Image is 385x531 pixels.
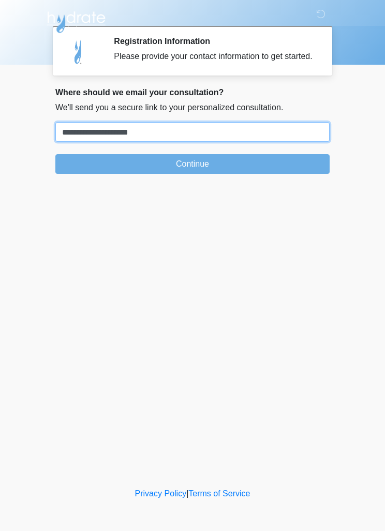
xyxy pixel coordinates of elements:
[135,489,187,498] a: Privacy Policy
[188,489,250,498] a: Terms of Service
[63,36,94,67] img: Agent Avatar
[55,87,330,97] h2: Where should we email your consultation?
[186,489,188,498] a: |
[114,50,314,63] div: Please provide your contact information to get started.
[45,8,107,34] img: Hydrate IV Bar - Scottsdale Logo
[55,154,330,174] button: Continue
[55,101,330,114] p: We'll send you a secure link to your personalized consultation.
